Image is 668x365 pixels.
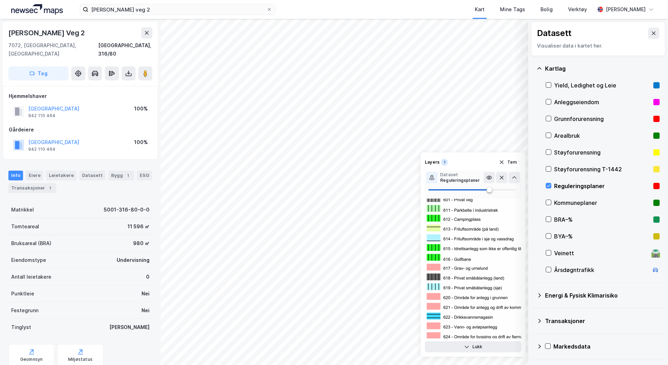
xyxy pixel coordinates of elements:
[137,171,152,180] div: ESG
[8,66,68,80] button: Tag
[554,115,651,123] div: Grunnforurensning
[128,222,150,231] div: 11 596 ㎡
[108,171,134,180] div: Bygg
[554,81,651,90] div: Yield, Ledighet og Leie
[9,92,152,100] div: Hjemmelshaver
[537,42,659,50] div: Visualiser data i kartet her.
[545,317,660,325] div: Transaksjoner
[494,157,521,168] button: Tøm
[134,138,148,146] div: 100%
[554,98,651,106] div: Anleggseiendom
[117,256,150,264] div: Undervisning
[134,105,148,113] div: 100%
[28,146,56,152] div: 942 110 464
[79,171,106,180] div: Datasett
[46,185,53,192] div: 1
[606,5,646,14] div: [PERSON_NAME]
[540,5,553,14] div: Bolig
[554,199,651,207] div: Kommuneplaner
[545,64,660,73] div: Kartlag
[554,148,651,157] div: Støyforurensning
[475,5,485,14] div: Kart
[554,215,651,224] div: BRA–%
[554,131,651,140] div: Arealbruk
[425,341,521,352] button: Lukk
[98,41,152,58] div: [GEOGRAPHIC_DATA], 316/80
[26,171,43,180] div: Eiere
[88,4,267,15] input: Søk på adresse, matrikkel, gårdeiere, leietakere eller personer
[46,171,77,180] div: Leietakere
[8,171,23,180] div: Info
[11,273,51,281] div: Antall leietakere
[651,249,660,258] div: 🛣️
[425,159,440,165] div: Layers
[11,239,51,248] div: Bruksareal (BRA)
[8,183,56,193] div: Transaksjoner
[133,239,150,248] div: 980 ㎡
[9,126,152,134] div: Gårdeiere
[554,232,651,241] div: BYA–%
[8,41,98,58] div: 7072, [GEOGRAPHIC_DATA], [GEOGRAPHIC_DATA]
[20,357,43,362] div: Geoinnsyn
[554,165,651,173] div: Støyforurensning T-1442
[554,182,651,190] div: Reguleringsplaner
[633,331,668,365] iframe: Chat Widget
[11,4,63,15] img: logo.a4113a55bc3d86da70a041830d287a7e.svg
[440,178,480,183] div: Reguleringsplaner
[11,306,38,315] div: Festegrunn
[545,291,660,300] div: Energi & Fysisk Klimarisiko
[568,5,587,14] div: Verktøy
[633,331,668,365] div: Kontrollprogram for chat
[500,5,525,14] div: Mine Tags
[537,28,572,39] div: Datasett
[554,266,648,274] div: Årsdøgntrafikk
[109,323,150,331] div: [PERSON_NAME]
[124,172,131,179] div: 1
[441,159,448,166] div: 1
[11,256,46,264] div: Eiendomstype
[141,306,150,315] div: Nei
[141,289,150,298] div: Nei
[11,323,31,331] div: Tinglyst
[11,206,34,214] div: Matrikkel
[104,206,150,214] div: 5001-316-80-0-0
[28,113,56,119] div: 942 110 464
[146,273,150,281] div: 0
[11,222,39,231] div: Tomteareal
[8,27,86,38] div: [PERSON_NAME] Veg 2
[553,342,660,351] div: Markedsdata
[11,289,34,298] div: Punktleie
[554,249,648,257] div: Veinett
[68,357,93,362] div: Miljøstatus
[440,172,480,178] div: Dataset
